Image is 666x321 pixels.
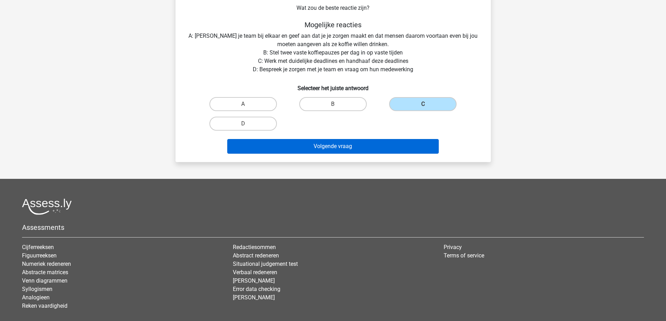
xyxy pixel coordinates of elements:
[22,244,54,250] a: Cijferreeksen
[444,244,462,250] a: Privacy
[22,294,50,301] a: Analogieen
[299,97,367,111] label: B
[233,286,280,292] a: Error data checking
[22,286,52,292] a: Syllogismen
[209,97,277,111] label: A
[22,252,57,259] a: Figuurreeksen
[209,117,277,131] label: D
[187,21,480,29] h5: Mogelijke reacties
[22,269,68,276] a: Abstracte matrices
[227,139,439,154] button: Volgende vraag
[233,244,276,250] a: Redactiesommen
[444,252,484,259] a: Terms of service
[233,277,275,284] a: [PERSON_NAME]
[233,261,298,267] a: Situational judgement test
[233,269,277,276] a: Verbaal redeneren
[22,261,71,267] a: Numeriek redeneren
[187,79,480,92] h6: Selecteer het juiste antwoord
[22,198,72,215] img: Assessly logo
[233,294,275,301] a: [PERSON_NAME]
[22,223,644,232] h5: Assessments
[389,97,457,111] label: C
[22,277,67,284] a: Venn diagrammen
[233,252,279,259] a: Abstract redeneren
[22,302,67,309] a: Reken vaardigheid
